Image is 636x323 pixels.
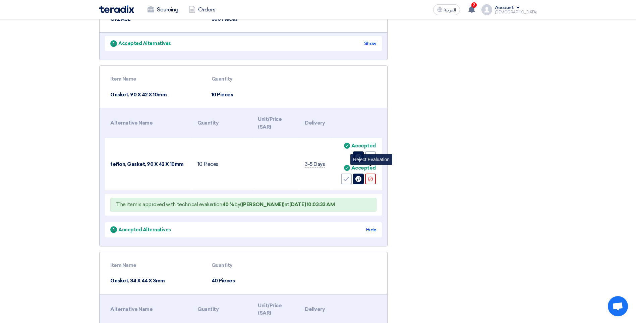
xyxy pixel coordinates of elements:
[471,2,477,8] span: 2
[351,165,376,171] div: Accepted
[110,40,171,47] div: Accepted Alternatives
[608,296,628,316] div: Open chat
[353,157,390,162] span: Reject Evaluation
[495,10,537,14] div: [DEMOGRAPHIC_DATA]
[481,4,492,15] img: profile_test.png
[240,201,285,207] b: ([PERSON_NAME])
[206,71,276,87] th: Quantity
[99,5,134,13] img: Teradix logo
[206,273,276,289] td: 40 Pieces
[142,2,183,17] a: Sourcing
[192,298,252,321] th: Quantity
[495,5,514,11] div: Account
[105,298,192,321] th: Alternative Name
[105,258,206,273] th: Item Name
[222,201,234,207] b: 40 %
[351,143,376,149] div: Accepted
[105,71,206,87] th: Item Name
[299,111,332,135] th: Delivery
[444,8,456,12] span: العربية
[433,4,460,15] button: العربية
[305,161,325,168] span: 3-5 Days
[252,111,299,135] th: Unit/Price (SAR)
[206,258,276,273] th: Quantity
[192,111,252,135] th: Quantity
[366,226,377,233] div: Hide
[105,111,192,135] th: Alternative Name
[110,226,171,233] div: Accepted Alternatives
[116,201,335,207] span: The item is approved with technical evaluation by at
[110,226,117,233] span: 1
[289,201,335,207] b: [DATE] 10:03:33 AM
[105,273,206,289] td: Gasket, 34 X 44 X 3mm
[183,2,221,17] a: Orders
[206,87,276,103] td: 10 Pieces
[105,87,206,103] td: Gasket, 90 X 42 X 10mm
[192,138,252,190] td: 10 Pieces
[110,161,184,167] span: teflon, Gasket, 90 X 42 X 10mm
[299,298,332,321] th: Delivery
[364,40,377,47] div: Show
[110,40,117,47] span: 1
[252,298,299,321] th: Unit/Price (SAR)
